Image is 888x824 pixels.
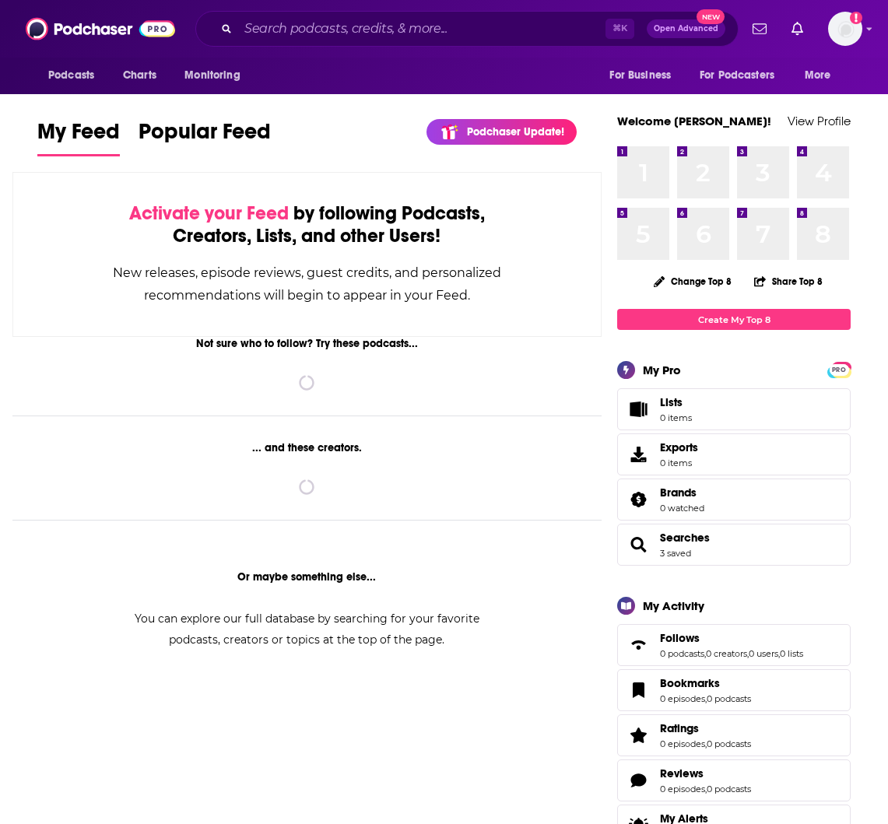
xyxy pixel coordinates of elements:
span: For Business [609,65,671,86]
div: Search podcasts, credits, & more... [195,11,739,47]
div: New releases, episode reviews, guest credits, and personalized recommendations will begin to appe... [91,261,523,307]
span: Brands [617,479,851,521]
a: Ratings [623,724,654,746]
a: 0 episodes [660,693,705,704]
span: Bookmarks [617,669,851,711]
span: Ratings [660,721,699,735]
span: Searches [617,524,851,566]
span: Monitoring [184,65,240,86]
a: 0 podcasts [660,648,704,659]
span: , [704,648,706,659]
a: My Feed [37,118,120,156]
a: Show notifications dropdown [746,16,773,42]
a: 0 episodes [660,738,705,749]
button: Change Top 8 [644,272,741,291]
span: 0 items [660,458,698,468]
span: , [705,738,707,749]
button: open menu [794,61,851,90]
span: Reviews [660,766,704,780]
a: 0 podcasts [707,784,751,794]
span: Logged in as sashagoldin [828,12,862,46]
a: Follows [660,631,803,645]
a: Searches [623,534,654,556]
span: For Podcasters [700,65,774,86]
span: , [705,784,707,794]
button: Open AdvancedNew [647,19,725,38]
span: New [697,9,725,24]
button: open menu [598,61,690,90]
span: , [747,648,749,659]
img: Podchaser - Follow, Share and Rate Podcasts [26,14,175,44]
a: 0 creators [706,648,747,659]
a: Show notifications dropdown [785,16,809,42]
span: Follows [617,624,851,666]
span: Reviews [617,759,851,801]
div: ... and these creators. [12,441,602,454]
input: Search podcasts, credits, & more... [238,16,605,41]
span: Podcasts [48,65,94,86]
span: Popular Feed [139,118,271,154]
a: 0 lists [780,648,803,659]
span: More [805,65,831,86]
a: Searches [660,531,710,545]
span: Exports [623,444,654,465]
a: PRO [830,363,848,375]
span: PRO [830,364,848,376]
a: Lists [617,388,851,430]
span: 0 items [660,412,692,423]
span: My Feed [37,118,120,154]
div: Or maybe something else... [12,570,602,584]
span: Lists [660,395,683,409]
button: Share Top 8 [753,266,823,296]
div: You can explore our full database by searching for your favorite podcasts, creators or topics at ... [115,608,498,650]
button: open menu [690,61,797,90]
a: Create My Top 8 [617,309,851,330]
button: open menu [174,61,260,90]
a: 0 users [749,648,778,659]
span: Lists [660,395,692,409]
span: Charts [123,65,156,86]
a: Bookmarks [623,679,654,701]
a: Ratings [660,721,751,735]
a: View Profile [788,114,851,128]
a: 0 podcasts [707,738,751,749]
div: by following Podcasts, Creators, Lists, and other Users! [91,202,523,247]
a: 0 episodes [660,784,705,794]
span: Open Advanced [654,25,718,33]
a: 0 podcasts [707,693,751,704]
span: Bookmarks [660,676,720,690]
a: Reviews [623,770,654,791]
a: Popular Feed [139,118,271,156]
a: 0 watched [660,503,704,514]
span: Ratings [617,714,851,756]
div: Not sure who to follow? Try these podcasts... [12,337,602,350]
a: Charts [113,61,166,90]
p: Podchaser Update! [467,125,564,139]
a: Welcome [PERSON_NAME]! [617,114,771,128]
a: Brands [623,489,654,510]
span: Follows [660,631,700,645]
div: My Pro [643,363,681,377]
span: , [778,648,780,659]
a: Reviews [660,766,751,780]
a: Brands [660,486,704,500]
div: My Activity [643,598,704,613]
span: Exports [660,440,698,454]
button: Show profile menu [828,12,862,46]
img: User Profile [828,12,862,46]
a: 3 saved [660,548,691,559]
svg: Add a profile image [850,12,862,24]
button: open menu [37,61,114,90]
span: Activate your Feed [129,202,289,225]
a: Bookmarks [660,676,751,690]
span: Lists [623,398,654,420]
span: , [705,693,707,704]
span: Brands [660,486,697,500]
a: Exports [617,433,851,475]
a: Follows [623,634,654,656]
span: ⌘ K [605,19,634,39]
